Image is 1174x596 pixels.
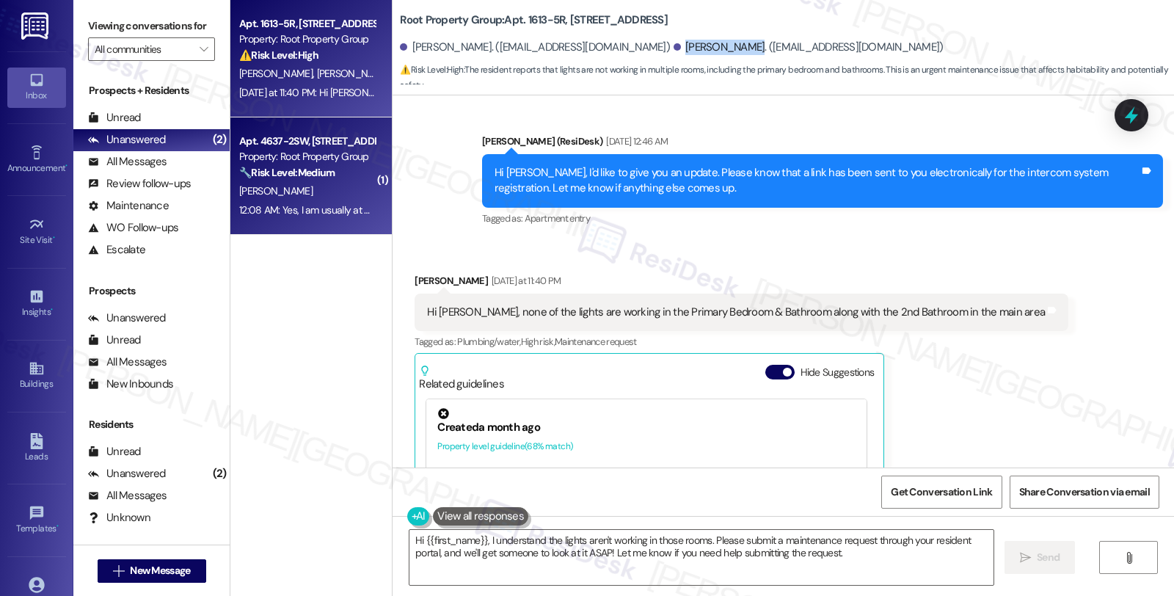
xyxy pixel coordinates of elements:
span: • [65,161,68,171]
div: Hi [PERSON_NAME], none of the lights are working in the Primary Bedroom & Bathroom along with the... [427,305,1045,320]
img: ResiDesk Logo [21,12,51,40]
a: Site Visit • [7,212,66,252]
strong: ⚠️ Risk Level: High [400,64,463,76]
i:  [200,43,208,55]
div: New Inbounds [88,377,173,392]
div: All Messages [88,488,167,504]
div: Property: Root Property Group [239,149,375,164]
a: Buildings [7,356,66,396]
div: All Messages [88,355,167,370]
div: Maintenance [88,198,169,214]
button: New Message [98,559,206,583]
span: Apartment entry [525,212,590,225]
div: (2) [209,128,230,151]
span: : The resident reports that lights are not working in multiple rooms, including the primary bedro... [400,62,1174,94]
div: Unanswered [88,466,166,481]
span: [PERSON_NAME] [239,184,313,197]
span: Maintenance request [555,335,637,348]
span: [PERSON_NAME] [239,67,317,80]
span: Share Conversation via email [1019,484,1150,500]
div: Unanswered [88,310,166,326]
div: All Messages [88,154,167,170]
span: Get Conversation Link [891,484,992,500]
div: [PERSON_NAME]. ([EMAIL_ADDRESS][DOMAIN_NAME]) [400,40,670,55]
div: [DATE] 12:46 AM [602,134,668,149]
input: All communities [95,37,192,61]
div: Unread [88,332,141,348]
span: • [56,521,59,531]
a: Leads [7,429,66,468]
span: Send [1037,550,1060,565]
strong: 🔧 Risk Level: Medium [239,166,335,179]
textarea: Hi {{first_name}}, I understand the lights aren't working in those rooms. Please submit a mainten... [409,530,993,585]
label: Hide Suggestions [801,365,875,380]
div: Unread [88,110,141,126]
div: [PERSON_NAME] (ResiDesk) [482,134,1163,154]
div: [DATE] at 11:40 PM: Hi [PERSON_NAME], none of the lights are working in the Primary Bedroom & Bat... [239,86,883,99]
div: Residents [73,417,230,432]
div: (2) [209,462,230,485]
div: [DATE] at 11:40 PM [488,273,561,288]
a: Insights • [7,284,66,324]
div: Related guidelines [419,365,504,392]
div: Unread [88,444,141,459]
div: WO Follow-ups [88,220,178,236]
label: Viewing conversations for [88,15,215,37]
div: Unanswered [88,132,166,148]
b: Root Property Group: Apt. 1613-5R, [STREET_ADDRESS] [400,12,668,28]
div: Tagged as: [482,208,1163,229]
div: 12:08 AM: Yes, I am usually at work by 9 am and I am due to move in [DATE]. [239,203,559,217]
div: Escalate [88,242,145,258]
i:  [113,565,124,577]
div: [PERSON_NAME]. ([EMAIL_ADDRESS][DOMAIN_NAME]) [674,40,944,55]
i:  [1020,552,1031,564]
div: Review follow-ups [88,176,191,192]
div: Unknown [88,510,150,526]
div: Apt. 4637-2SW, [STREET_ADDRESS] [239,134,375,149]
span: Plumbing/water , [457,335,520,348]
strong: ⚠️ Risk Level: High [239,48,318,62]
a: Templates • [7,501,66,540]
span: High risk , [521,335,555,348]
button: Share Conversation via email [1010,476,1159,509]
div: Property: Root Property Group [239,32,375,47]
button: Get Conversation Link [881,476,1002,509]
div: Apt. 1613-5R, [STREET_ADDRESS] [239,16,375,32]
div: Prospects + Residents [73,83,230,98]
div: Created a month ago [437,420,856,435]
div: Tagged as: [415,331,1068,352]
span: • [51,305,53,315]
div: Hi [PERSON_NAME], I'd like to give you an update. Please know that a link has been sent to you el... [495,165,1140,197]
i:  [1123,552,1134,564]
div: [PERSON_NAME] [415,273,1068,294]
div: Prospects [73,283,230,299]
div: Property level guideline ( 68 % match) [437,439,856,454]
a: Inbox [7,68,66,107]
span: New Message [130,563,190,578]
span: [PERSON_NAME] [317,67,390,80]
button: Send [1005,541,1076,574]
span: • [53,233,55,243]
